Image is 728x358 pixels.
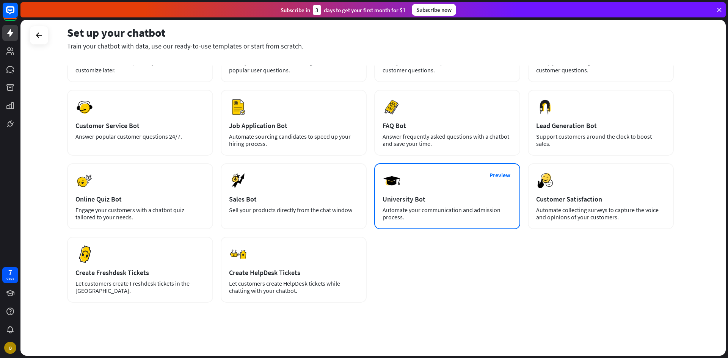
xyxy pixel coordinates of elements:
div: B [4,342,16,354]
div: FAQ Bot [383,121,512,130]
button: Open LiveChat chat widget [6,3,29,26]
div: 3 [313,5,321,15]
div: Customer Satisfaction [536,195,665,203]
div: Lead Generation Bot [536,121,665,130]
div: University Bot [383,195,512,203]
div: 7 [8,269,12,276]
div: Automate sourcing candidates to speed up your hiring process. [229,133,358,147]
div: Sales Bot [229,195,358,203]
div: Create a blank chatbot, which you can train and customize later. [75,59,205,74]
div: Automate collecting surveys to capture the voice and opinions of your customers. [536,206,665,221]
div: Answer popular customer questions 24/7. [75,133,205,140]
div: Subscribe in days to get your first month for $1 [281,5,406,15]
div: Crawl your website’s content to get answers to popular user questions. [229,59,358,74]
div: Scan your Zendesk help center articles to answer customer questions. [383,59,512,74]
div: Subscribe now [412,4,456,16]
div: Set up your chatbot [67,25,674,40]
div: Automate your communication and admission process. [383,206,512,221]
a: 7 days [2,267,18,283]
div: Customer Service Bot [75,121,205,130]
div: Support customers around the clock to boost sales. [536,133,665,147]
div: Let customers create Freshdesk tickets in the [GEOGRAPHIC_DATA]. [75,280,205,294]
div: Create Freshdesk Tickets [75,268,205,277]
div: Job Application Bot [229,121,358,130]
div: Engage your customers with a chatbot quiz tailored to your needs. [75,206,205,221]
div: Create HelpDesk Tickets [229,268,358,277]
div: Sell your products directly from the chat window [229,206,358,214]
div: Scrap your KnowledgeBase articles to answer customer questions. [536,59,665,74]
div: days [6,276,14,281]
div: Train your chatbot with data, use our ready-to-use templates or start from scratch. [67,42,674,50]
div: Let customers create HelpDesk tickets while chatting with your chatbot. [229,280,358,294]
button: Preview [485,168,515,182]
div: Answer frequently asked questions with a chatbot and save your time. [383,133,512,147]
div: Online Quiz Bot [75,195,205,203]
